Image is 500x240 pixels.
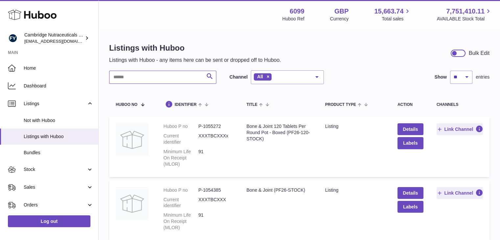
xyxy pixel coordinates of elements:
span: Total sales [382,16,411,22]
span: 7,751,410.11 [446,7,485,16]
strong: GBP [334,7,348,16]
div: action [397,103,423,107]
dd: XXXTBCXXXx [198,133,233,145]
dt: Minimum Life On Receipt (MLOR) [163,212,198,231]
button: Link Channel [437,187,483,199]
span: Orders [24,202,86,208]
label: Channel [229,74,248,80]
dt: Current identifier [163,133,198,145]
div: Currency [330,16,349,22]
dd: XXXTBCXXX [198,197,233,209]
span: identifier [175,103,197,107]
strong: 6099 [290,7,304,16]
div: listing [325,187,384,193]
button: Labels [397,137,423,149]
div: listing [325,123,384,130]
span: Listings with Huboo [24,133,93,140]
a: Details [397,187,423,199]
span: Product Type [325,103,356,107]
span: Bundles [24,150,93,156]
span: Sales [24,184,86,190]
div: Bone & Joint 120 Tablets Per Round Pot - Boxed (PF26-120-STOCK) [247,123,312,142]
div: channels [437,103,483,107]
div: Bulk Edit [469,50,489,57]
span: Listings [24,101,86,107]
span: All [257,74,263,79]
a: Details [397,123,423,135]
span: Dashboard [24,83,93,89]
dd: P-1055272 [198,123,233,130]
h1: Listings with Huboo [109,43,281,53]
span: entries [476,74,489,80]
button: Link Channel [437,123,483,135]
img: internalAdmin-6099@internal.huboo.com [8,33,18,43]
dt: Current identifier [163,197,198,209]
div: Huboo Ref [282,16,304,22]
span: Huboo no [116,103,137,107]
a: 15,663.74 Total sales [374,7,411,22]
button: Labels [397,201,423,213]
span: AVAILABLE Stock Total [437,16,492,22]
span: 15,663.74 [374,7,403,16]
p: Listings with Huboo - any items here can be sent or dropped off to Huboo. [109,57,281,64]
span: Home [24,65,93,71]
label: Show [435,74,447,80]
span: Not with Huboo [24,117,93,124]
dt: Huboo P no [163,123,198,130]
a: 7,751,410.11 AVAILABLE Stock Total [437,7,492,22]
dt: Huboo P no [163,187,198,193]
span: Link Channel [444,190,473,196]
img: Bone & Joint 120 Tablets Per Round Pot - Boxed (PF26-120-STOCK) [116,123,149,156]
div: Cambridge Nutraceuticals Ltd [24,32,83,44]
dd: 91 [198,212,233,231]
dd: 91 [198,149,233,167]
dt: Minimum Life On Receipt (MLOR) [163,149,198,167]
a: Log out [8,215,90,227]
span: title [247,103,257,107]
span: Stock [24,166,86,173]
div: Bone & Joint (PF26-STOCK) [247,187,312,193]
span: [EMAIL_ADDRESS][DOMAIN_NAME] [24,38,97,44]
span: Link Channel [444,126,473,132]
img: Bone & Joint (PF26-STOCK) [116,187,149,220]
dd: P-1054385 [198,187,233,193]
